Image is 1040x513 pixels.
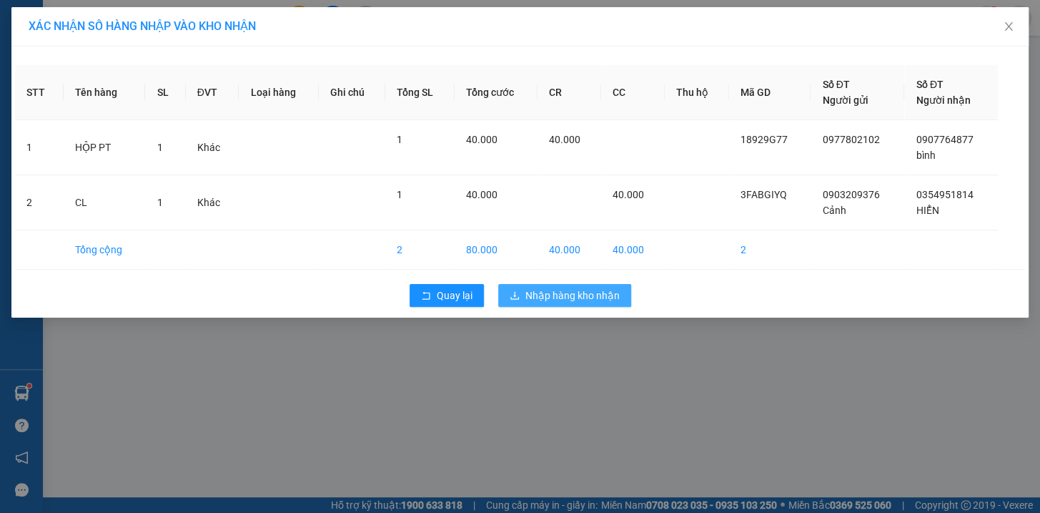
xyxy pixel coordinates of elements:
b: Sao Việt [86,34,174,57]
span: Người gửi [822,94,868,106]
span: Nhập hàng kho nhận [525,288,620,303]
span: 18929G77 [741,134,788,145]
span: Số ĐT [822,79,849,90]
span: Số ĐT [916,79,943,90]
td: Khác [186,120,239,175]
th: Mã GD [729,65,811,120]
th: CR [538,65,601,120]
span: 3FABGIYQ [741,189,787,200]
td: 2 [15,175,64,230]
span: Người nhận [916,94,970,106]
td: CL [64,175,146,230]
th: Tên hàng [64,65,146,120]
th: STT [15,65,64,120]
td: 40.000 [601,230,665,270]
th: Ghi chú [319,65,386,120]
th: Loại hàng [239,65,318,120]
td: 2 [729,230,811,270]
td: 40.000 [538,230,601,270]
th: CC [601,65,665,120]
th: Tổng cước [455,65,538,120]
span: 0903209376 [822,189,879,200]
span: 1 [157,142,162,153]
td: 80.000 [455,230,538,270]
img: logo.jpg [8,11,79,83]
span: 40.000 [466,189,497,200]
td: 2 [385,230,455,270]
span: 0977802102 [822,134,879,145]
button: downloadNhập hàng kho nhận [498,284,631,307]
td: 1 [15,120,64,175]
span: 1 [397,134,402,145]
span: 0354951814 [916,189,973,200]
button: Close [989,7,1029,47]
span: Quay lại [437,288,472,303]
span: XÁC NHẬN SỐ HÀNG NHẬP VÀO KHO NHẬN [29,19,256,33]
span: HIỂN [916,205,939,216]
span: 1 [157,197,162,208]
span: 40.000 [613,189,644,200]
th: ĐVT [186,65,239,120]
span: 0907764877 [916,134,973,145]
h2: BYEN98FH [8,83,115,107]
td: Khác [186,175,239,230]
span: rollback [421,290,431,302]
td: Tổng cộng [64,230,146,270]
th: Tổng SL [385,65,455,120]
span: download [510,290,520,302]
span: close [1003,21,1014,32]
span: 40.000 [549,134,580,145]
th: SL [145,65,185,120]
span: 1 [397,189,402,200]
span: 40.000 [466,134,497,145]
td: HỘP PT [64,120,146,175]
button: rollbackQuay lại [410,284,484,307]
th: Thu hộ [665,65,729,120]
h2: VP Nhận: Văn phòng Phố Lu [75,83,345,173]
span: Cảnh [822,205,846,216]
b: [DOMAIN_NAME] [191,11,345,35]
span: bình [916,150,935,161]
